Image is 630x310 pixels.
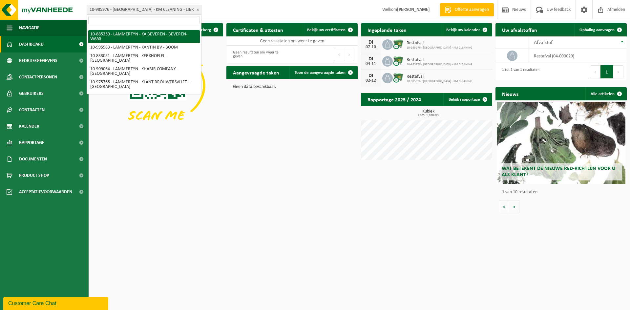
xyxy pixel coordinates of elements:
iframe: chat widget [3,296,110,310]
h2: Ingeplande taken [361,23,413,36]
span: Product Shop [19,167,49,184]
button: Previous [590,65,600,78]
span: Documenten [19,151,47,167]
a: Bekijk uw kalender [441,23,492,36]
h3: Kubiek [364,109,492,117]
span: 2025: 1,980 m3 [364,114,492,117]
div: DI [364,40,377,45]
span: Offerte aanvragen [453,7,491,13]
span: Dashboard [19,36,44,52]
span: 10-985976 - [GEOGRAPHIC_DATA] - KM CLEANING [407,46,472,50]
span: 10-985976 - [GEOGRAPHIC_DATA] - KM CLEANING [407,79,472,83]
span: Afvalstof [534,40,553,45]
a: Alle artikelen [585,87,626,100]
p: 1 van 10 resultaten [502,190,623,195]
span: Bekijk uw certificaten [307,28,346,32]
span: 10-985976 - [GEOGRAPHIC_DATA] - KM CLEANING [407,63,472,67]
button: Next [613,65,623,78]
img: WB-0660-CU [393,72,404,83]
span: Restafval [407,57,472,63]
li: 10-980780 - LAMMERTYN - KLANT DEINZE - DEINZE [88,91,200,100]
h2: Certificaten & attesten [226,23,290,36]
a: Wat betekent de nieuwe RED-richtlijn voor u als klant? [497,102,625,184]
button: Verberg [191,23,222,36]
span: Bedrijfsgegevens [19,52,57,69]
button: 1 [600,65,613,78]
span: Bekijk uw kalender [446,28,480,32]
li: 10-909064 - LAMMERTYN - KHABIR COMPANY - [GEOGRAPHIC_DATA] [88,65,200,78]
span: Kalender [19,118,39,134]
span: Gebruikers [19,85,44,102]
span: 10-985976 - LAMMERTYN - KM CLEANING - LIER [87,5,201,14]
span: Rapportage [19,134,44,151]
div: DI [364,56,377,62]
button: Next [344,48,354,61]
li: 10-995983 - LAMMERTYN - KANTIN BV - BOOM [88,43,200,52]
h2: Rapportage 2025 / 2024 [361,93,428,106]
div: Geen resultaten om weer te geven [230,47,289,62]
span: Restafval [407,41,472,46]
td: restafval (04-000029) [529,49,627,63]
h2: Uw afvalstoffen [495,23,544,36]
span: Contactpersonen [19,69,57,85]
img: WB-0660-CU [393,38,404,50]
div: DI [364,73,377,78]
button: Previous [334,48,344,61]
span: Toon de aangevraagde taken [295,71,346,75]
span: Navigatie [19,20,39,36]
span: Wat betekent de nieuwe RED-richtlijn voor u als klant? [502,166,615,177]
div: 1 tot 1 van 1 resultaten [499,65,539,79]
p: Geen data beschikbaar. [233,85,351,89]
span: Contracten [19,102,45,118]
a: Ophaling aanvragen [574,23,626,36]
td: Geen resultaten om weer te geven [226,36,358,46]
img: WB-0660-CU [393,55,404,66]
a: Bekijk uw certificaten [302,23,357,36]
li: 10-975765 - LAMMERTYN - KLANT BROUWERSVLIET - [GEOGRAPHIC_DATA] [88,78,200,91]
h2: Aangevraagde taken [226,66,286,79]
strong: [PERSON_NAME] [397,7,430,12]
div: 04-11 [364,62,377,66]
a: Bekijk rapportage [443,93,492,106]
span: Restafval [407,74,472,79]
span: 10-985976 - LAMMERTYN - KM CLEANING - LIER [87,5,201,15]
button: Vorige [499,200,509,213]
div: 07-10 [364,45,377,50]
button: Volgende [509,200,519,213]
span: Ophaling aanvragen [579,28,615,32]
li: 10-833051 - LAMMERTYN - KERKHOFLEI - [GEOGRAPHIC_DATA] [88,52,200,65]
span: Acceptatievoorwaarden [19,184,72,200]
div: 02-12 [364,78,377,83]
li: 10-885250 - LAMMERTYN - KA BEVEREN - BEVEREN-WAAS [88,30,200,43]
a: Offerte aanvragen [440,3,494,16]
h2: Nieuws [495,87,525,100]
span: Verberg [197,28,211,32]
a: Toon de aangevraagde taken [289,66,357,79]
